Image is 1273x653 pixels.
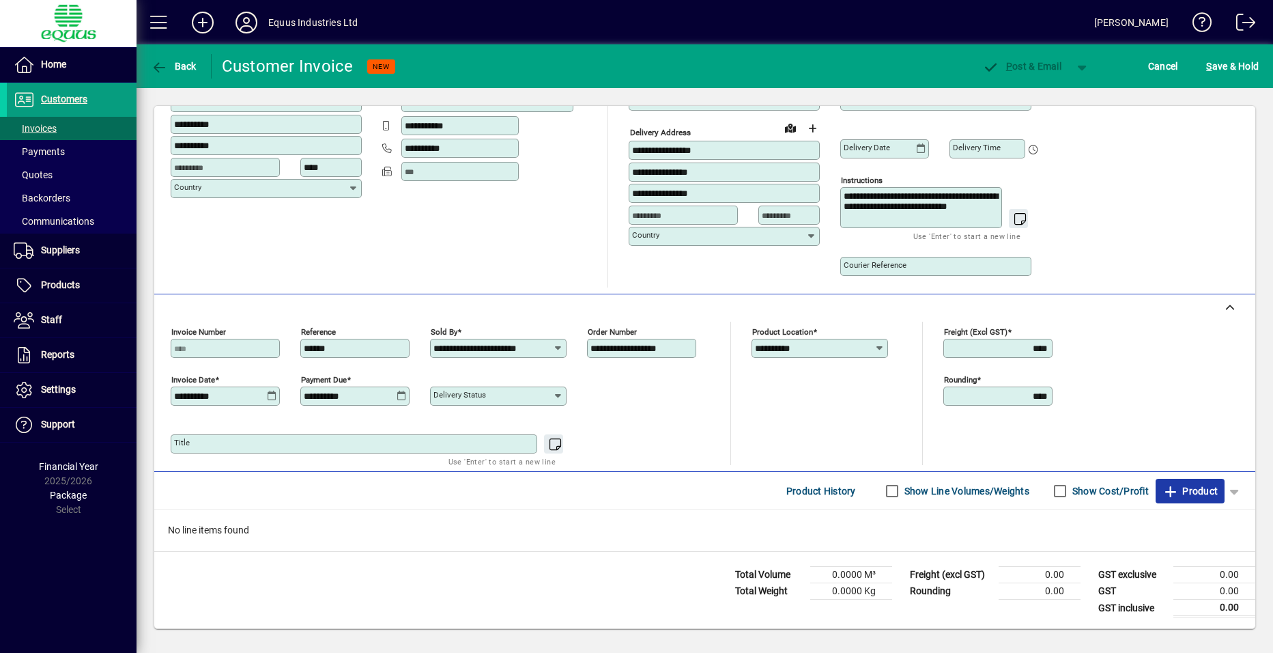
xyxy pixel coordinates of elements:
[1206,61,1212,72] span: S
[41,384,76,395] span: Settings
[903,583,999,600] td: Rounding
[975,54,1068,79] button: Post & Email
[1162,480,1218,502] span: Product
[41,419,75,430] span: Support
[448,454,556,469] mat-hint: Use 'Enter' to start a new line
[7,117,137,140] a: Invoices
[1091,567,1173,583] td: GST exclusive
[944,327,1007,337] mat-label: Freight (excl GST)
[1070,484,1149,498] label: Show Cost/Profit
[171,327,226,337] mat-label: Invoice number
[728,583,810,600] td: Total Weight
[7,163,137,186] a: Quotes
[903,567,999,583] td: Freight (excl GST)
[1173,600,1255,617] td: 0.00
[174,182,201,192] mat-label: Country
[151,61,197,72] span: Back
[222,55,354,77] div: Customer Invoice
[982,61,1061,72] span: ost & Email
[14,123,57,134] span: Invoices
[1145,54,1182,79] button: Cancel
[913,228,1020,244] mat-hint: Use 'Enter' to start a new line
[41,349,74,360] span: Reports
[844,260,906,270] mat-label: Courier Reference
[7,234,137,268] a: Suppliers
[810,583,892,600] td: 0.0000 Kg
[786,480,856,502] span: Product History
[1173,567,1255,583] td: 0.00
[752,327,813,337] mat-label: Product location
[147,54,200,79] button: Back
[1006,61,1012,72] span: P
[7,303,137,337] a: Staff
[844,143,890,152] mat-label: Delivery date
[810,567,892,583] td: 0.0000 M³
[7,373,137,407] a: Settings
[7,338,137,372] a: Reports
[728,567,810,583] td: Total Volume
[14,216,94,227] span: Communications
[1173,583,1255,600] td: 0.00
[7,408,137,442] a: Support
[41,94,87,105] span: Customers
[171,375,215,385] mat-label: Invoice date
[999,567,1081,583] td: 0.00
[1094,12,1169,33] div: [PERSON_NAME]
[902,484,1029,498] label: Show Line Volumes/Weights
[14,193,70,204] span: Backorders
[7,186,137,210] a: Backorders
[1148,55,1178,77] span: Cancel
[1182,3,1212,47] a: Knowledge Base
[1156,479,1225,503] button: Product
[268,12,358,33] div: Equus Industries Ltd
[373,62,390,71] span: NEW
[632,230,659,240] mat-label: Country
[7,140,137,163] a: Payments
[1091,583,1173,600] td: GST
[433,390,486,400] mat-label: Delivery status
[588,327,637,337] mat-label: Order number
[14,146,65,157] span: Payments
[181,10,225,35] button: Add
[431,327,457,337] mat-label: Sold by
[41,245,80,255] span: Suppliers
[999,583,1081,600] td: 0.00
[137,54,212,79] app-page-header-button: Back
[1206,55,1259,77] span: ave & Hold
[7,210,137,233] a: Communications
[14,169,53,180] span: Quotes
[841,176,883,185] mat-label: Instructions
[1226,3,1256,47] a: Logout
[801,117,823,139] button: Choose address
[41,59,66,70] span: Home
[301,375,347,385] mat-label: Payment due
[7,48,137,82] a: Home
[781,479,861,503] button: Product History
[301,327,336,337] mat-label: Reference
[41,279,80,290] span: Products
[1203,54,1262,79] button: Save & Hold
[944,375,977,385] mat-label: Rounding
[225,10,268,35] button: Profile
[50,490,87,501] span: Package
[41,314,62,325] span: Staff
[174,438,190,447] mat-label: Title
[7,268,137,303] a: Products
[39,461,98,472] span: Financial Year
[154,510,1255,551] div: No line items found
[953,143,1001,152] mat-label: Delivery time
[1091,600,1173,617] td: GST inclusive
[779,117,801,139] a: View on map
